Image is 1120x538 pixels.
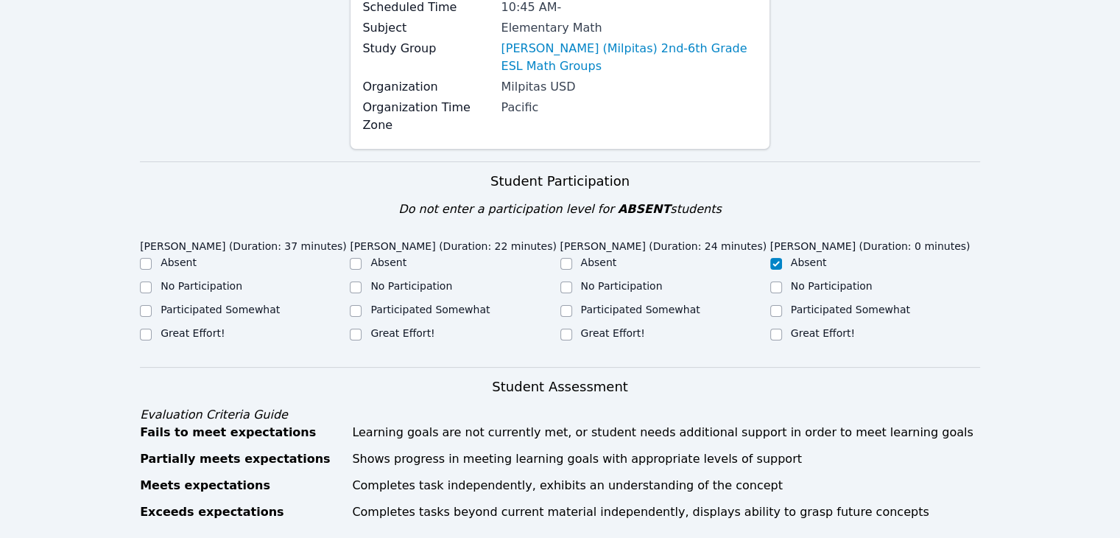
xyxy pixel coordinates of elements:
label: Absent [581,256,617,268]
legend: [PERSON_NAME] (Duration: 22 minutes) [350,233,557,255]
div: Exceeds expectations [140,503,343,521]
div: Completes tasks beyond current material independently, displays ability to grasp future concepts [352,503,980,521]
label: Absent [791,256,827,268]
h3: Student Assessment [140,377,980,397]
label: Organization Time Zone [362,99,492,134]
label: Study Group [362,40,492,57]
div: Meets expectations [140,477,343,495]
label: Great Effort! [581,327,645,339]
label: Participated Somewhat [370,304,490,315]
label: No Participation [791,280,873,292]
label: Participated Somewhat [161,304,280,315]
div: Do not enter a participation level for students [140,200,980,218]
div: Learning goals are not currently met, or student needs additional support in order to meet learni... [352,424,980,441]
a: [PERSON_NAME] (Milpitas) 2nd-6th Grade ESL Math Groups [501,40,757,75]
label: Participated Somewhat [791,304,910,315]
label: No Participation [370,280,452,292]
label: Absent [370,256,406,268]
label: Organization [362,78,492,96]
legend: [PERSON_NAME] (Duration: 0 minutes) [770,233,971,255]
label: Great Effort! [791,327,855,339]
label: Absent [161,256,197,268]
legend: [PERSON_NAME] (Duration: 24 minutes) [560,233,767,255]
h3: Student Participation [140,171,980,192]
span: ABSENT [618,202,670,216]
legend: [PERSON_NAME] (Duration: 37 minutes) [140,233,347,255]
label: Participated Somewhat [581,304,700,315]
label: No Participation [581,280,663,292]
div: Fails to meet expectations [140,424,343,441]
label: Subject [362,19,492,37]
label: Great Effort! [370,327,434,339]
div: Pacific [501,99,757,116]
div: Shows progress in meeting learning goals with appropriate levels of support [352,450,980,468]
label: Great Effort! [161,327,225,339]
div: Partially meets expectations [140,450,343,468]
div: Milpitas USD [501,78,757,96]
div: Elementary Math [501,19,757,37]
div: Completes task independently, exhibits an understanding of the concept [352,477,980,495]
div: Evaluation Criteria Guide [140,406,980,424]
label: No Participation [161,280,242,292]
